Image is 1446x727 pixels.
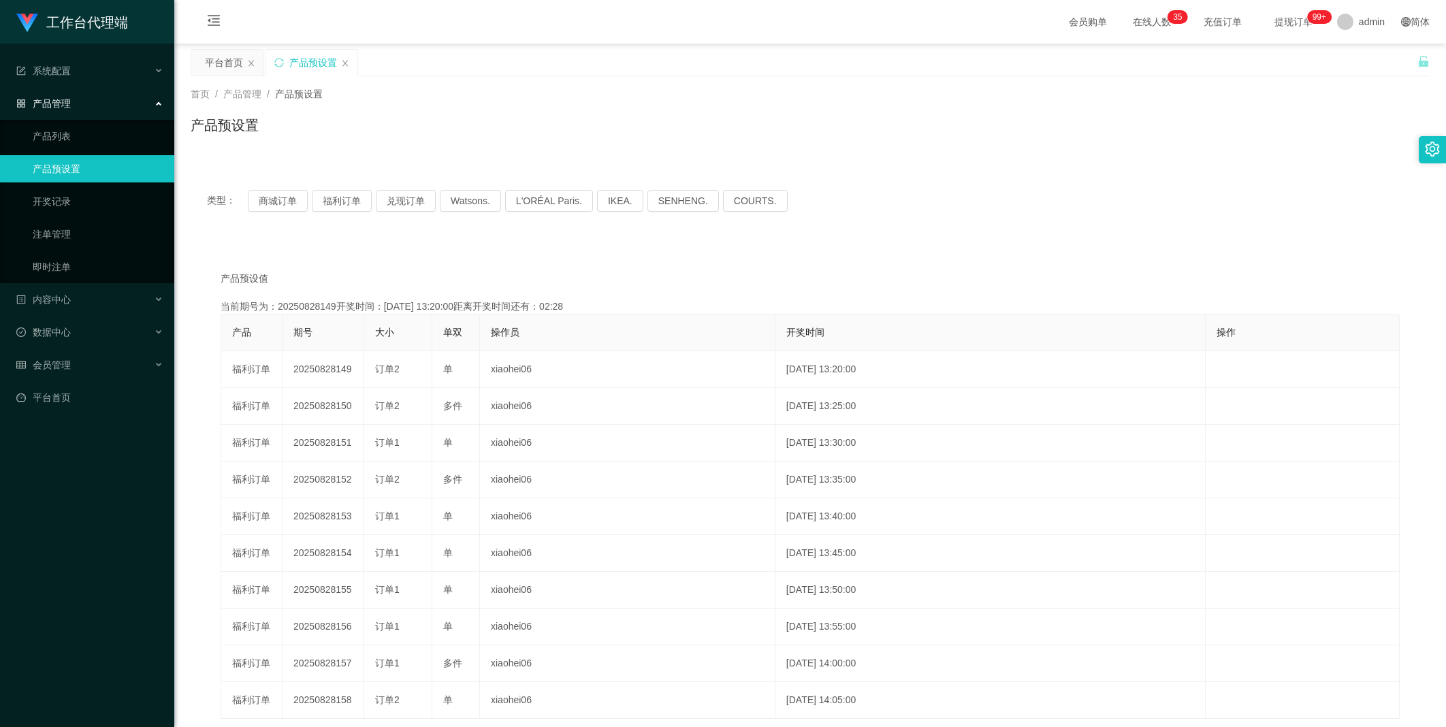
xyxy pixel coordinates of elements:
span: 首页 [191,88,210,99]
td: 20250828151 [283,425,364,462]
span: 在线人数 [1126,17,1178,27]
span: 单 [443,437,453,448]
span: 产品 [232,327,251,338]
td: [DATE] 13:45:00 [775,535,1206,572]
a: 产品列表 [33,123,163,150]
span: 开奖时间 [786,327,824,338]
td: 福利订单 [221,609,283,645]
span: 提现订单 [1268,17,1319,27]
span: 订单1 [375,547,400,558]
i: 图标: table [16,360,26,370]
i: 图标: menu-fold [191,1,237,44]
span: 订单1 [375,511,400,521]
h1: 产品预设置 [191,115,259,135]
td: xiaohei06 [480,535,775,572]
span: 单双 [443,327,462,338]
div: 平台首页 [205,50,243,76]
div: 当前期号为：20250828149开奖时间：[DATE] 13:20:00距离开奖时间还有：02:28 [221,300,1400,314]
span: 会员管理 [16,359,71,370]
i: 图标: sync [274,58,284,67]
button: 商城订单 [248,190,308,212]
span: / [215,88,218,99]
td: 福利订单 [221,682,283,719]
span: 单 [443,694,453,705]
span: 单 [443,584,453,595]
span: 类型： [207,190,248,212]
td: xiaohei06 [480,351,775,388]
td: [DATE] 13:55:00 [775,609,1206,645]
td: 福利订单 [221,572,283,609]
span: 多件 [443,474,462,485]
td: [DATE] 14:00:00 [775,645,1206,682]
i: 图标: profile [16,295,26,304]
span: 单 [443,363,453,374]
td: [DATE] 13:35:00 [775,462,1206,498]
button: 福利订单 [312,190,372,212]
i: 图标: setting [1425,142,1440,157]
img: logo.9652507e.png [16,14,38,33]
span: 产品管理 [16,98,71,109]
span: 订单2 [375,474,400,485]
span: 订单2 [375,694,400,705]
span: 操作 [1217,327,1236,338]
span: 充值订单 [1197,17,1249,27]
span: 内容中心 [16,294,71,305]
div: 产品预设置 [289,50,337,76]
span: 数据中心 [16,327,71,338]
i: 图标: global [1401,17,1411,27]
sup: 35 [1168,10,1187,24]
i: 图标: appstore-o [16,99,26,108]
td: [DATE] 13:40:00 [775,498,1206,535]
button: SENHENG. [647,190,719,212]
span: 单 [443,621,453,632]
h1: 工作台代理端 [46,1,128,44]
td: xiaohei06 [480,645,775,682]
td: [DATE] 13:25:00 [775,388,1206,425]
td: [DATE] 13:50:00 [775,572,1206,609]
td: xiaohei06 [480,388,775,425]
button: 兑现订单 [376,190,436,212]
td: 福利订单 [221,425,283,462]
td: 20250828156 [283,609,364,645]
button: L'ORÉAL Paris. [505,190,593,212]
span: 单 [443,547,453,558]
td: 福利订单 [221,498,283,535]
span: 多件 [443,658,462,668]
span: 产品管理 [223,88,261,99]
span: 订单2 [375,400,400,411]
span: 订单1 [375,658,400,668]
span: 多件 [443,400,462,411]
sup: 984 [1307,10,1332,24]
span: 订单2 [375,363,400,374]
td: xiaohei06 [480,498,775,535]
a: 图标: dashboard平台首页 [16,384,163,411]
span: 订单1 [375,584,400,595]
button: IKEA. [597,190,643,212]
td: 20250828152 [283,462,364,498]
span: 订单1 [375,437,400,448]
td: xiaohei06 [480,425,775,462]
td: 福利订单 [221,388,283,425]
span: / [267,88,270,99]
td: 20250828153 [283,498,364,535]
td: [DATE] 13:20:00 [775,351,1206,388]
td: 福利订单 [221,351,283,388]
td: 福利订单 [221,462,283,498]
i: 图标: close [247,59,255,67]
i: 图标: form [16,66,26,76]
span: 订单1 [375,621,400,632]
a: 开奖记录 [33,188,163,215]
td: 20250828158 [283,682,364,719]
span: 大小 [375,327,394,338]
td: 20250828150 [283,388,364,425]
td: xiaohei06 [480,609,775,645]
span: 操作员 [491,327,519,338]
button: Watsons. [440,190,501,212]
td: [DATE] 14:05:00 [775,682,1206,719]
a: 注单管理 [33,221,163,248]
span: 产品预设置 [275,88,323,99]
td: 20250828157 [283,645,364,682]
td: xiaohei06 [480,572,775,609]
span: 期号 [293,327,312,338]
a: 工作台代理端 [16,16,128,27]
